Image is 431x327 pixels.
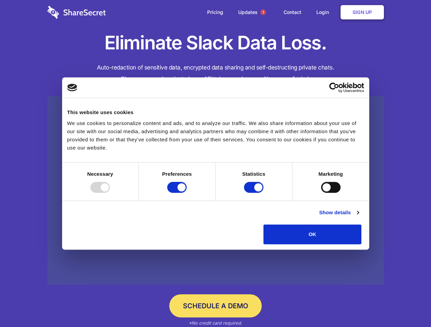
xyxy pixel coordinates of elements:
a: Usercentrics Cookiebot - opens in a new window [304,82,364,93]
a: Contact [277,2,308,23]
a: Sign Up [341,5,384,19]
a: Login [310,2,339,23]
a: Pricing [200,2,230,23]
strong: Necessary [87,171,113,177]
strong: Statistics [242,171,265,177]
a: Show details [319,208,359,217]
img: logo [67,84,77,91]
em: *No credit card required. [189,320,242,326]
h4: Auto-redaction of sensitive data, encrypted data sharing and self-destructing private chats. Shar... [47,62,384,84]
strong: Preferences [162,171,192,177]
a: Wistia video thumbnail [47,96,384,285]
button: OK [263,224,361,244]
strong: Marketing [318,171,343,177]
span: 1 [260,10,266,15]
div: We use cookies to personalize content and ads, and to analyze our traffic. We also share informat... [67,119,364,152]
img: logo-wordmark-white-trans-d4663122ce5f474addd5e946df7df03e33cb6a1c49d2221995e7729f52c070b2.svg [47,6,106,19]
div: This website uses cookies [67,108,364,116]
a: Schedule a Demo [169,294,262,317]
h1: Eliminate Slack Data Loss. [47,31,384,55]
